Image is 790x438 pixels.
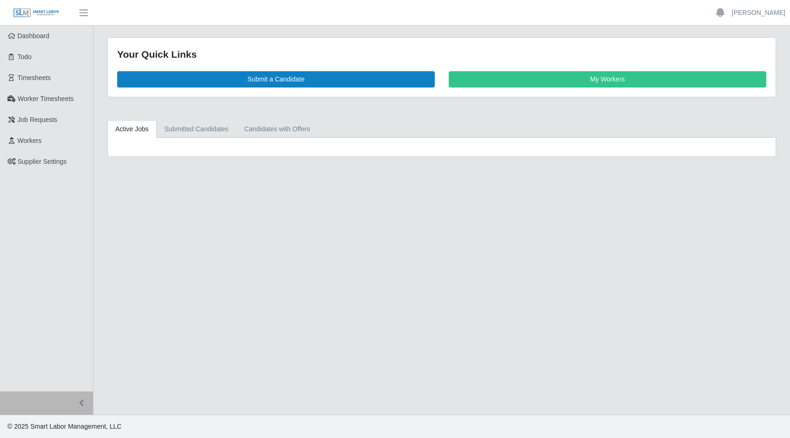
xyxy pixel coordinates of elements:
[18,95,73,102] span: Worker Timesheets
[18,116,58,123] span: Job Requests
[236,120,318,138] a: Candidates with Offers
[449,71,766,88] a: My Workers
[18,137,42,144] span: Workers
[117,71,435,88] a: Submit a Candidate
[107,120,157,138] a: Active Jobs
[157,120,237,138] a: Submitted Candidates
[117,47,766,62] div: Your Quick Links
[18,32,50,40] span: Dashboard
[18,53,32,61] span: Todo
[13,8,60,18] img: SLM Logo
[732,8,785,18] a: [PERSON_NAME]
[7,423,121,430] span: © 2025 Smart Labor Management, LLC
[18,74,51,81] span: Timesheets
[18,158,67,165] span: Supplier Settings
